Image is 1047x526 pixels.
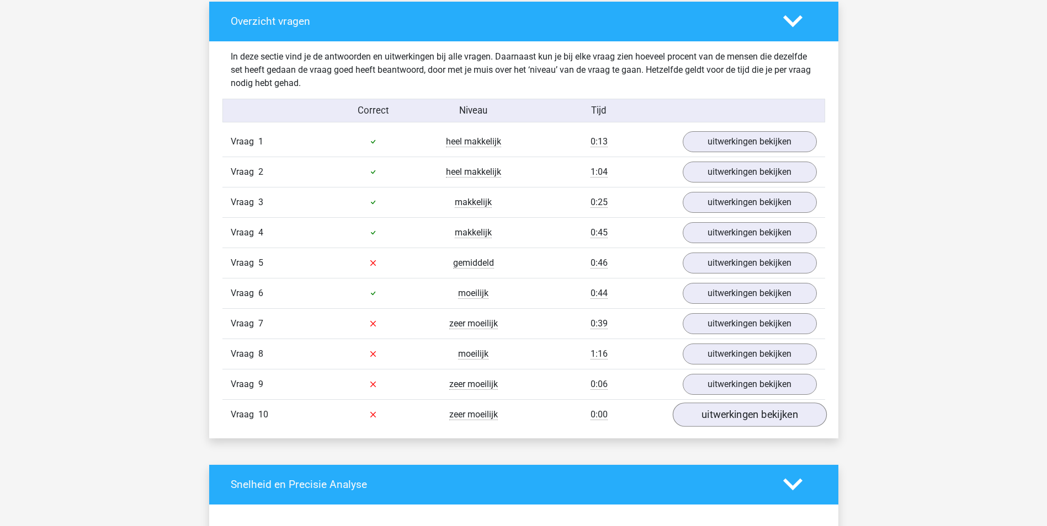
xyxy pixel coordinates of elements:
[231,196,258,209] span: Vraag
[672,402,826,427] a: uitwerkingen bekijken
[591,136,608,147] span: 0:13
[231,408,258,421] span: Vraag
[446,136,501,147] span: heel makkelijk
[231,378,258,391] span: Vraag
[523,104,674,117] div: Tijd
[591,227,608,238] span: 0:45
[455,227,492,238] span: makkelijk
[231,287,258,300] span: Vraag
[258,288,263,298] span: 6
[258,227,263,238] span: 4
[591,348,608,359] span: 1:16
[231,256,258,270] span: Vraag
[323,104,423,117] div: Correct
[258,348,263,359] span: 8
[258,197,263,207] span: 3
[455,197,492,208] span: makkelijk
[258,167,263,177] span: 2
[683,222,817,243] a: uitwerkingen bekijken
[231,15,767,28] h4: Overzicht vragen
[458,348,488,359] span: moeilijk
[258,379,263,389] span: 9
[222,50,825,90] div: In deze sectie vind je de antwoorden en uitwerkingen bij alle vragen. Daarnaast kun je bij elke v...
[231,317,258,330] span: Vraag
[591,318,608,329] span: 0:39
[683,313,817,334] a: uitwerkingen bekijken
[458,288,488,299] span: moeilijk
[258,409,268,420] span: 10
[446,167,501,178] span: heel makkelijk
[449,379,498,390] span: zeer moeilijk
[683,283,817,304] a: uitwerkingen bekijken
[591,409,608,420] span: 0:00
[231,165,258,179] span: Vraag
[683,131,817,152] a: uitwerkingen bekijken
[449,409,498,420] span: zeer moeilijk
[258,257,263,268] span: 5
[453,257,494,269] span: gemiddeld
[683,343,817,364] a: uitwerkingen bekijken
[591,167,608,178] span: 1:04
[591,257,608,269] span: 0:46
[231,226,258,239] span: Vraag
[231,347,258,361] span: Vraag
[258,318,263,329] span: 7
[231,135,258,148] span: Vraag
[683,374,817,395] a: uitwerkingen bekijken
[683,192,817,213] a: uitwerkingen bekijken
[423,104,524,117] div: Niveau
[683,253,817,273] a: uitwerkingen bekijken
[591,288,608,299] span: 0:44
[258,136,263,147] span: 1
[591,379,608,390] span: 0:06
[449,318,498,329] span: zeer moeilijk
[683,162,817,183] a: uitwerkingen bekijken
[231,478,767,491] h4: Snelheid en Precisie Analyse
[591,197,608,208] span: 0:25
